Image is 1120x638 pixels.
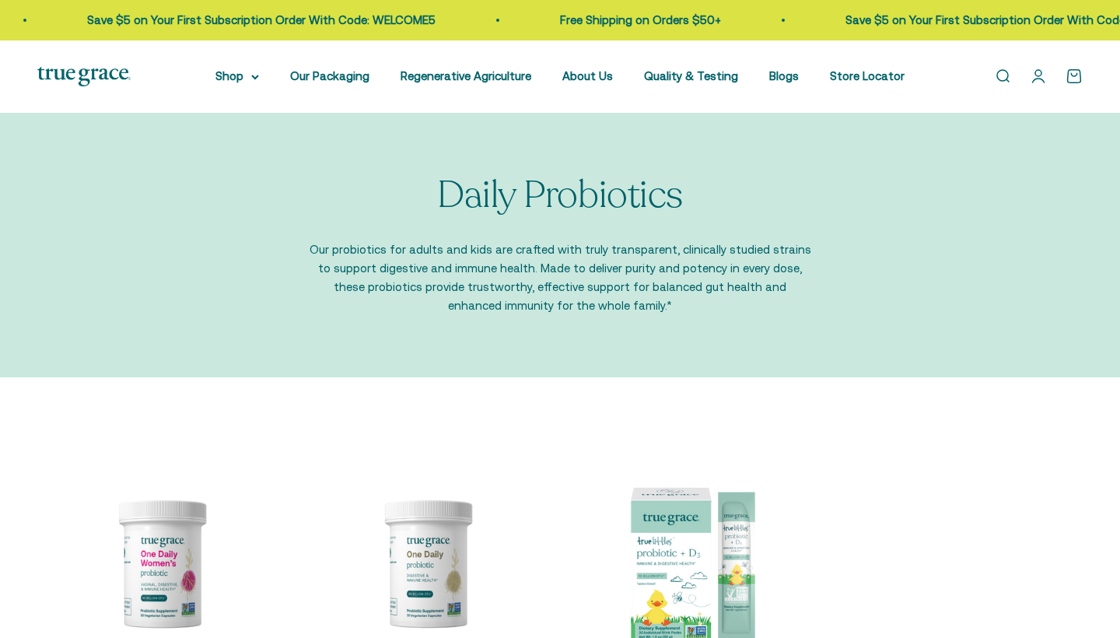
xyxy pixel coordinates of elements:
p: Daily Probiotics [437,175,682,216]
p: Our probiotics for adults and kids are crafted with truly transparent, clinically studied strains... [307,240,813,315]
p: Save $5 on Your First Subscription Order With Code: WELCOME5 [86,11,435,30]
a: Regenerative Agriculture [401,69,531,82]
a: About Us [562,69,613,82]
a: Free Shipping on Orders $50+ [559,13,720,26]
a: Store Locator [830,69,905,82]
a: Blogs [769,69,799,82]
summary: Shop [215,67,259,86]
a: Our Packaging [290,69,369,82]
a: Quality & Testing [644,69,738,82]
